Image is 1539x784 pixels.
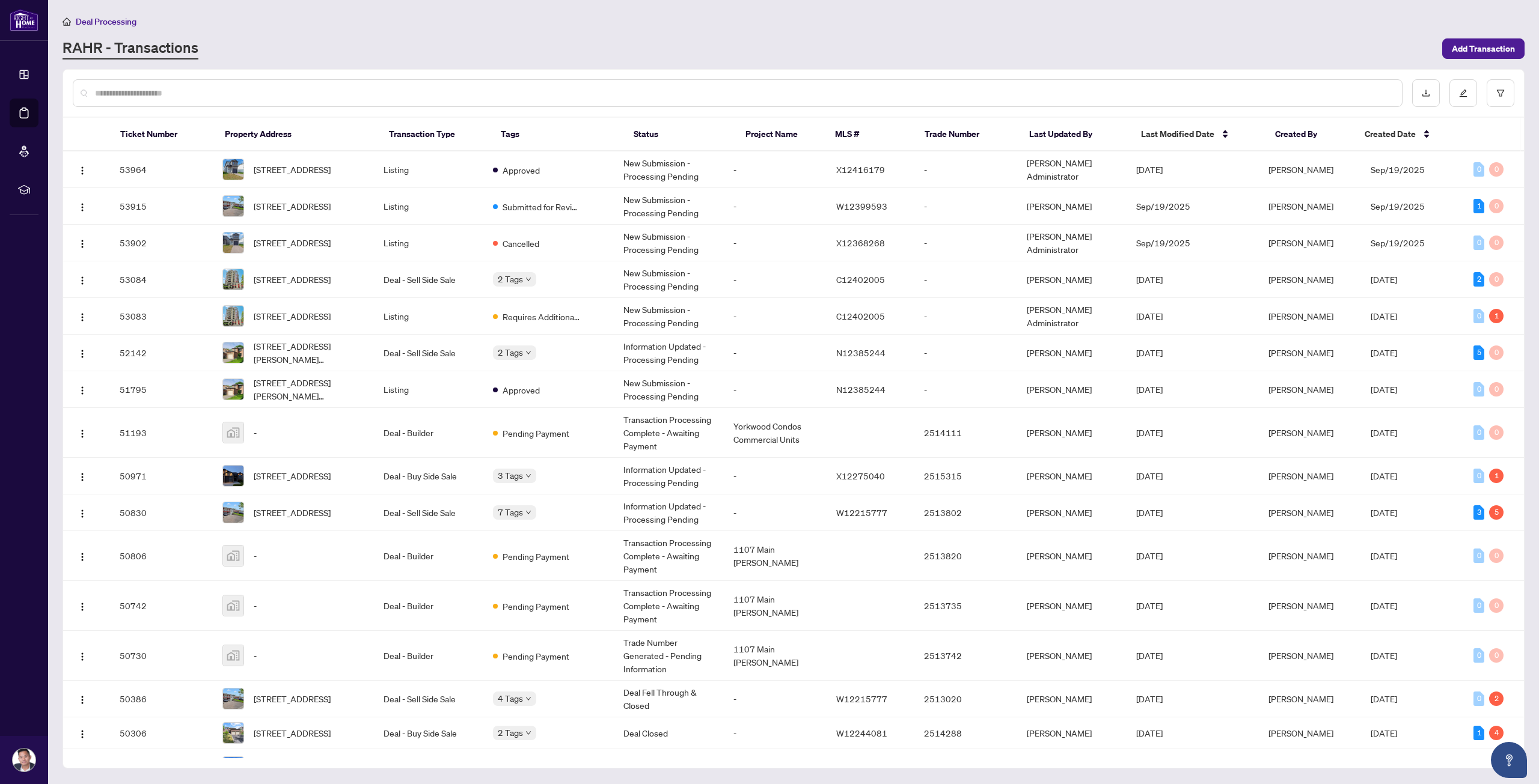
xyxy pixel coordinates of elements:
td: 53964 [110,151,213,188]
td: [PERSON_NAME] [1017,335,1127,371]
td: Deal - Builder [374,631,484,681]
img: thumbnail-img [223,545,243,566]
td: - [724,335,827,371]
span: Sep/19/2025 [1371,237,1425,248]
td: 2514111 [914,408,1017,458]
span: Last Modified Date [1141,127,1214,141]
span: [DATE] [1371,427,1397,438]
span: [DATE] [1371,650,1397,661]
span: 4 Tags [498,691,523,705]
td: 2513820 [914,531,1017,581]
td: 1107 Main [PERSON_NAME] [724,631,827,681]
td: - [724,717,827,749]
td: 50806 [110,531,213,581]
th: Project Name [736,118,825,151]
span: [DATE] [1371,507,1397,518]
button: Logo [73,380,92,399]
span: 2 Tags [498,726,523,740]
td: Yorkwood Condos Commercial Units [724,408,827,458]
div: 0 [1473,162,1484,177]
div: 0 [1489,236,1504,250]
td: Transaction Processing Complete - Awaiting Payment [614,531,724,581]
img: Logo [78,472,87,482]
td: Deal Closed [614,717,724,749]
span: C12402005 [836,274,885,285]
td: New Submission - Processing Pending [614,261,724,298]
span: [DATE] [1136,164,1163,175]
span: [DATE] [1371,550,1397,561]
span: [DATE] [1371,600,1397,611]
span: - [254,549,257,562]
td: - [724,225,827,261]
img: thumbnail-img [223,688,243,709]
span: down [525,473,531,479]
span: [PERSON_NAME] [1268,347,1333,358]
span: [PERSON_NAME] [1268,600,1333,611]
td: 50742 [110,581,213,631]
td: - [914,335,1017,371]
span: [PERSON_NAME] [1268,201,1333,211]
td: - [724,151,827,188]
span: [PERSON_NAME] [1268,728,1333,738]
span: 7 Tags [498,505,523,519]
span: [PERSON_NAME] [1268,237,1333,248]
img: Logo [78,166,87,175]
button: Logo [73,306,92,326]
td: - [914,261,1017,298]
span: Pending Payment [503,649,569,663]
img: thumbnail-img [223,645,243,666]
div: 3 [1473,505,1484,520]
span: [STREET_ADDRESS] [254,726,331,740]
button: download [1412,79,1440,107]
span: [DATE] [1136,507,1163,518]
th: Created By [1265,118,1355,151]
td: [PERSON_NAME] [1017,631,1127,681]
span: [DATE] [1371,384,1397,395]
span: [PERSON_NAME] [1268,693,1333,704]
span: [DATE] [1136,470,1163,481]
span: [DATE] [1371,728,1397,738]
td: [PERSON_NAME] [1017,408,1127,458]
td: Listing [374,298,484,335]
span: X12368268 [836,237,885,248]
span: down [525,350,531,356]
span: [DATE] [1136,274,1163,285]
span: 3 Tags [498,469,523,482]
span: Pending Payment [503,427,569,440]
img: Logo [78,652,87,661]
td: 53915 [110,188,213,225]
span: W12399593 [836,201,887,211]
div: 0 [1489,548,1504,563]
span: [DATE] [1371,347,1397,358]
img: thumbnail-img [223,502,243,523]
td: [PERSON_NAME] [1017,458,1127,494]
span: down [525,276,531,282]
td: New Submission - Processing Pending [614,188,724,225]
span: [DATE] [1136,311,1163,321]
td: 50386 [110,681,213,717]
img: Logo [78,312,87,322]
img: Logo [78,429,87,439]
td: Trade Number Generated - Pending Information [614,631,724,681]
span: 2 Tags [498,345,523,359]
td: 50306 [110,717,213,749]
div: 0 [1489,162,1504,177]
button: Logo [73,270,92,289]
th: Transaction Type [379,118,491,151]
span: download [1422,89,1430,97]
div: 2 [1473,272,1484,287]
span: W12215777 [836,693,887,704]
td: Listing [374,151,484,188]
span: W12244081 [836,728,887,738]
div: 0 [1489,345,1504,360]
img: thumbnail-img [223,196,243,216]
td: - [724,371,827,408]
span: [STREET_ADDRESS][PERSON_NAME][PERSON_NAME] [254,376,364,403]
td: 53083 [110,298,213,335]
th: Tags [491,118,624,151]
td: Listing [374,188,484,225]
img: thumbnail-img [223,342,243,363]
span: Pending Payment [503,550,569,563]
img: thumbnail-img [223,232,243,253]
td: [PERSON_NAME] [1017,188,1127,225]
